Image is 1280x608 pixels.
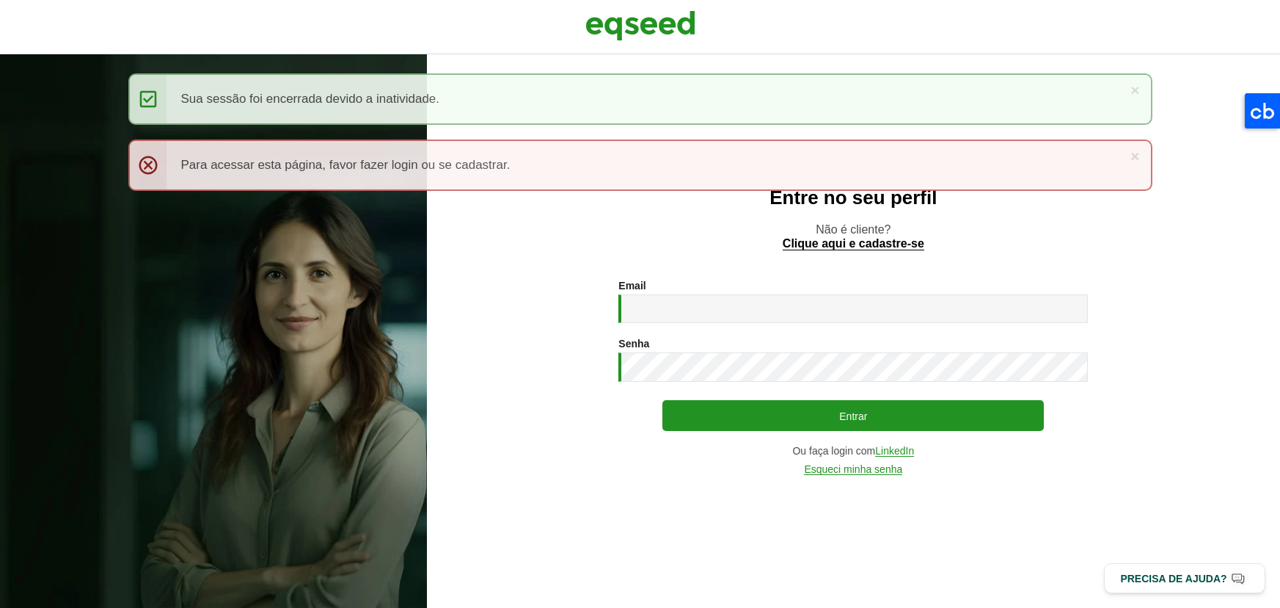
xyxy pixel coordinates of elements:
a: × [1130,82,1139,98]
div: Ou faça login com [618,446,1088,457]
div: Sua sessão foi encerrada devido a inatividade. [128,73,1152,125]
div: Para acessar esta página, favor fazer login ou se cadastrar. [128,140,1152,191]
a: × [1130,148,1139,164]
label: Email [618,281,646,291]
a: Clique aqui e cadastre-se [783,238,924,250]
p: Não é cliente? [456,222,1251,250]
label: Senha [618,339,649,349]
a: Esqueci minha senha [804,464,902,475]
img: EqSeed Logo [585,7,695,44]
button: Entrar [662,400,1044,431]
h2: Entre no seu perfil [456,187,1251,209]
a: LinkedIn [875,446,914,457]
